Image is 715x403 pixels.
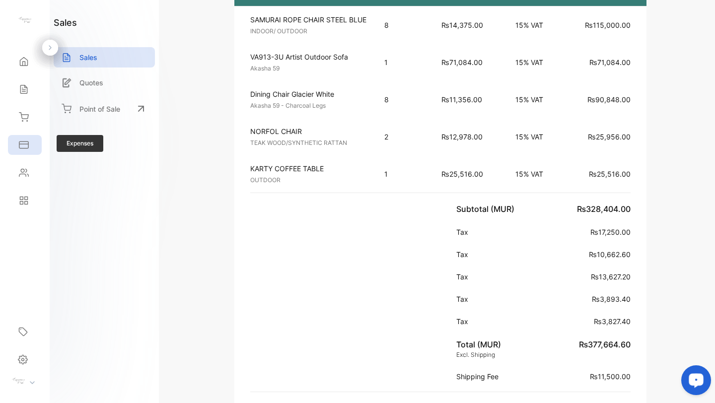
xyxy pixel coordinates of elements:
[250,14,366,25] p: SAMURAI ROPE CHAIR STEEL BLUE
[589,170,631,178] span: ₨25,516.00
[384,169,422,179] p: 1
[456,271,472,282] p: Tax
[515,169,553,179] p: 15% VAT
[250,138,366,147] p: TEAK WOOD/SYNTHETIC RATTAN
[250,176,366,185] p: OUTDOOR
[54,16,77,29] h1: sales
[515,57,553,67] p: 15% VAT
[384,57,422,67] p: 1
[456,294,472,304] p: Tax
[384,132,422,142] p: 2
[57,135,103,152] span: Expenses
[250,64,366,73] p: Akasha 59
[456,338,501,350] p: Total (MUR)
[515,20,553,30] p: 15% VAT
[585,21,631,29] span: ₨115,000.00
[250,27,366,36] p: INDOOR/ OUTDOOR
[589,250,631,259] span: ₨10,662.60
[11,374,26,389] img: profile
[250,101,366,110] p: Akasha 59 - Charcoal Legs
[456,371,502,382] p: Shipping Fee
[590,372,631,381] span: ₨11,500.00
[577,204,631,214] span: ₨328,404.00
[456,316,472,327] p: Tax
[441,58,483,67] span: ₨71,084.00
[515,94,553,105] p: 15% VAT
[456,203,518,215] p: Subtotal (MUR)
[441,170,483,178] span: ₨25,516.00
[250,163,366,174] p: KARTY COFFEE TABLE
[54,98,155,120] a: Point of Sale
[579,339,631,349] span: ₨377,664.60
[588,133,631,141] span: ₨25,956.00
[250,126,366,136] p: NORFOL CHAIR
[441,21,483,29] span: ₨14,375.00
[456,350,501,359] p: Excl. Shipping
[79,104,120,114] p: Point of Sale
[594,317,631,326] span: ₨3,827.40
[250,52,366,62] p: VA913-3U Artist Outdoor Sofa
[384,94,422,105] p: 8
[17,13,32,28] img: logo
[590,228,631,236] span: ₨17,250.00
[515,132,553,142] p: 15% VAT
[591,272,631,281] span: ₨13,627.20
[54,47,155,67] a: Sales
[592,295,631,303] span: ₨3,893.40
[79,52,97,63] p: Sales
[673,361,715,403] iframe: LiveChat chat widget
[384,20,422,30] p: 8
[587,95,631,104] span: ₨90,848.00
[79,77,103,88] p: Quotes
[54,72,155,93] a: Quotes
[441,133,483,141] span: ₨12,978.00
[589,58,631,67] span: ₨71,084.00
[456,249,472,260] p: Tax
[456,227,472,237] p: Tax
[441,95,482,104] span: ₨11,356.00
[250,89,366,99] p: Dining Chair Glacier White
